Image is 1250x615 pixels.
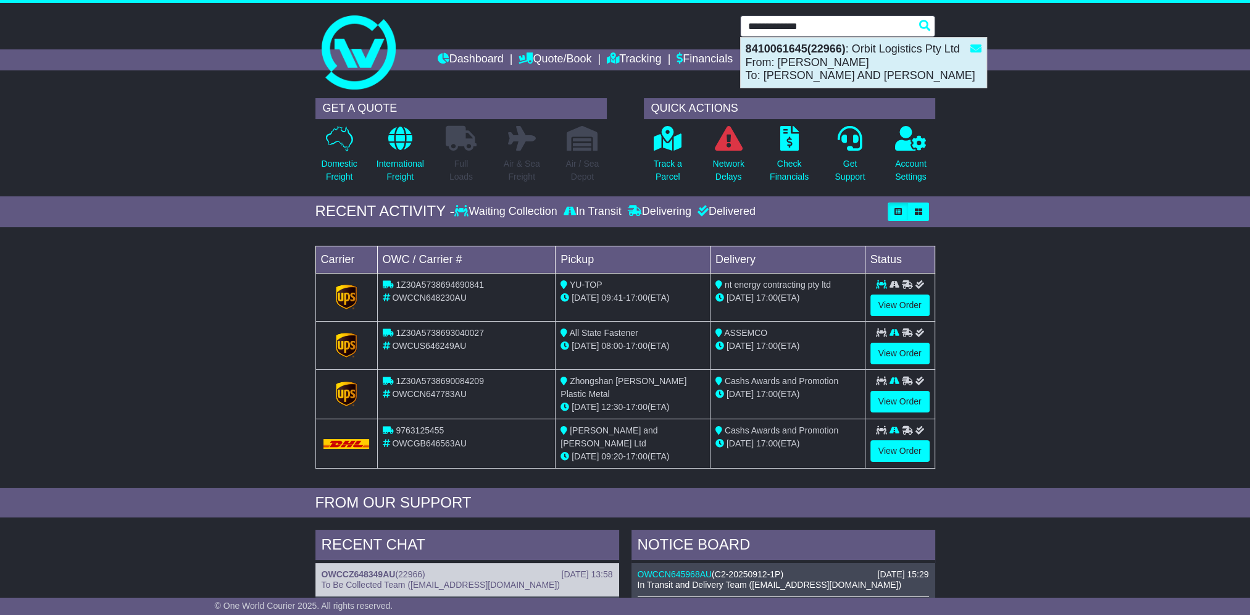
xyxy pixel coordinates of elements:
div: - (ETA) [560,450,705,463]
span: 17:00 [756,341,778,351]
td: Status [865,246,935,273]
img: GetCarrierServiceLogo [336,382,357,406]
a: Tracking [607,49,661,70]
span: Zhongshan [PERSON_NAME] Plastic Metal [560,376,686,399]
div: Delivered [694,205,756,219]
a: OWCCZ648349AU [322,569,396,579]
a: Track aParcel [653,125,683,190]
div: (ETA) [715,437,860,450]
img: GetCarrierServiceLogo [336,285,357,309]
div: (ETA) [715,291,860,304]
span: [DATE] [727,341,754,351]
span: [DATE] [572,293,599,303]
span: 17:00 [626,293,648,303]
span: In Transit and Delivery Team ([EMAIL_ADDRESS][DOMAIN_NAME]) [638,580,902,590]
a: DomesticFreight [320,125,357,190]
span: 08:00 [601,341,623,351]
div: GET A QUOTE [315,98,607,119]
a: Financials [677,49,733,70]
td: OWC / Carrier # [377,246,556,273]
p: Get Support [835,157,865,183]
div: FROM OUR SUPPORT [315,494,935,512]
p: Track a Parcel [654,157,682,183]
span: [DATE] [727,293,754,303]
span: [DATE] [572,451,599,461]
div: [DATE] 13:58 [561,569,612,580]
span: 17:00 [626,451,648,461]
span: 17:00 [756,293,778,303]
span: [DATE] [572,341,599,351]
span: 09:41 [601,293,623,303]
span: [DATE] [727,438,754,448]
a: NetworkDelays [712,125,744,190]
a: AccountSettings [894,125,927,190]
a: Quote/Book [519,49,591,70]
span: All State Fastener [569,328,638,338]
div: QUICK ACTIONS [644,98,935,119]
div: - (ETA) [560,401,705,414]
span: 1Z30A5738694690841 [396,280,483,290]
span: OWCUS646249AU [392,341,466,351]
a: GetSupport [834,125,865,190]
span: [PERSON_NAME] and [PERSON_NAME] Ltd [560,425,657,448]
span: [DATE] [727,389,754,399]
div: Delivering [625,205,694,219]
td: Pickup [556,246,710,273]
span: [DATE] [572,402,599,412]
span: Cashs Awards and Promotion [725,425,838,435]
td: Carrier [315,246,377,273]
a: View Order [870,295,930,316]
span: 9763125455 [396,425,444,435]
a: OWCCN645968AU [638,569,712,579]
a: View Order [870,343,930,364]
span: 12:30 [601,402,623,412]
span: 1Z30A5738693040027 [396,328,483,338]
p: International Freight [377,157,424,183]
span: 17:00 [626,341,648,351]
img: DHL.png [323,439,370,449]
span: nt energy contracting pty ltd [725,280,831,290]
td: Delivery [710,246,865,273]
div: (ETA) [715,388,860,401]
span: To Be Collected Team ([EMAIL_ADDRESS][DOMAIN_NAME]) [322,580,560,590]
div: RECENT ACTIVITY - [315,203,455,220]
span: OWCCN647783AU [392,389,467,399]
span: 22966 [398,569,422,579]
div: : Orbit Logistics Pty Ltd From: [PERSON_NAME] To: [PERSON_NAME] AND [PERSON_NAME] [741,38,986,88]
span: 09:20 [601,451,623,461]
a: InternationalFreight [376,125,425,190]
span: 17:00 [756,389,778,399]
span: OWCGB646563AU [392,438,467,448]
span: 17:00 [626,402,648,412]
p: Network Delays [712,157,744,183]
p: Air / Sea Depot [566,157,599,183]
div: ( ) [638,569,929,580]
span: 1Z30A5738690084209 [396,376,483,386]
div: - (ETA) [560,340,705,353]
a: Dashboard [438,49,504,70]
span: OWCCN648230AU [392,293,467,303]
div: In Transit [560,205,625,219]
span: Cashs Awards and Promotion [725,376,838,386]
div: - (ETA) [560,291,705,304]
div: (ETA) [715,340,860,353]
div: Waiting Collection [454,205,560,219]
a: View Order [870,391,930,412]
span: YU-TOP [570,280,602,290]
span: 17:00 [756,438,778,448]
span: ASSEMCO [724,328,767,338]
p: Check Financials [770,157,809,183]
p: Air & Sea Freight [504,157,540,183]
a: CheckFinancials [769,125,809,190]
span: C2-20250912-1P [715,569,781,579]
img: GetCarrierServiceLogo [336,333,357,358]
strong: 8410061645(22966) [746,43,846,55]
div: NOTICE BOARD [631,530,935,563]
p: Full Loads [446,157,477,183]
span: © One World Courier 2025. All rights reserved. [215,601,393,611]
a: View Order [870,440,930,462]
div: [DATE] 15:29 [877,569,928,580]
p: Account Settings [895,157,927,183]
div: ( ) [322,569,613,580]
p: Domestic Freight [321,157,357,183]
